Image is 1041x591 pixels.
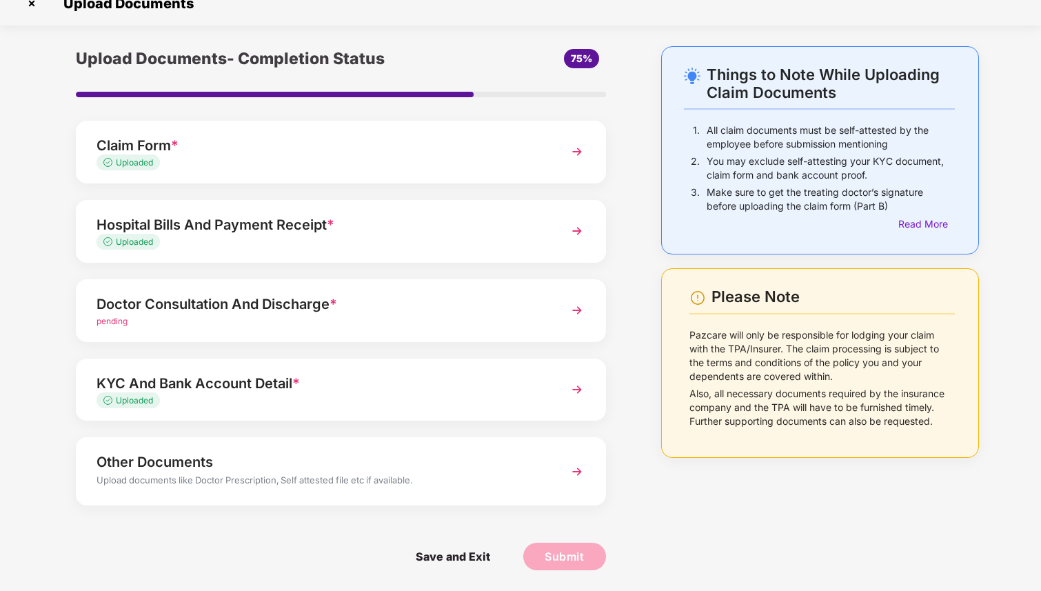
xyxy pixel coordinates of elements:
[565,219,589,243] img: svg+xml;base64,PHN2ZyBpZD0iTmV4dCIgeG1sbnM9Imh0dHA6Ly93d3cudzMub3JnLzIwMDAvc3ZnIiB3aWR0aD0iMzYiIG...
[707,66,955,101] div: Things to Note While Uploading Claim Documents
[565,459,589,484] img: svg+xml;base64,PHN2ZyBpZD0iTmV4dCIgeG1sbnM9Imh0dHA6Ly93d3cudzMub3JnLzIwMDAvc3ZnIiB3aWR0aD0iMzYiIG...
[689,387,955,428] p: Also, all necessary documents required by the insurance company and the TPA will have to be furni...
[97,316,128,326] span: pending
[689,290,706,306] img: svg+xml;base64,PHN2ZyBpZD0iV2FybmluZ18tXzI0eDI0IiBkYXRhLW5hbWU9Ildhcm5pbmcgLSAyNHgyNCIgeG1sbnM9Im...
[116,237,153,247] span: Uploaded
[97,451,545,473] div: Other Documents
[707,186,955,213] p: Make sure to get the treating doctor’s signature before uploading the claim form (Part B)
[116,157,153,168] span: Uploaded
[565,377,589,402] img: svg+xml;base64,PHN2ZyBpZD0iTmV4dCIgeG1sbnM9Imh0dHA6Ly93d3cudzMub3JnLzIwMDAvc3ZnIiB3aWR0aD0iMzYiIG...
[523,543,606,570] button: Submit
[97,372,545,394] div: KYC And Bank Account Detail
[689,328,955,383] p: Pazcare will only be responsible for lodging your claim with the TPA/Insurer. The claim processin...
[565,139,589,164] img: svg+xml;base64,PHN2ZyBpZD0iTmV4dCIgeG1sbnM9Imh0dHA6Ly93d3cudzMub3JnLzIwMDAvc3ZnIiB3aWR0aD0iMzYiIG...
[707,154,955,182] p: You may exclude self-attesting your KYC document, claim form and bank account proof.
[691,154,700,182] p: 2.
[97,293,545,315] div: Doctor Consultation And Discharge
[691,186,700,213] p: 3.
[103,158,116,167] img: svg+xml;base64,PHN2ZyB4bWxucz0iaHR0cDovL3d3dy53My5vcmcvMjAwMC9zdmciIHdpZHRoPSIxMy4zMzMiIGhlaWdodD...
[97,473,545,491] div: Upload documents like Doctor Prescription, Self attested file etc if available.
[97,134,545,157] div: Claim Form
[684,68,700,84] img: svg+xml;base64,PHN2ZyB4bWxucz0iaHR0cDovL3d3dy53My5vcmcvMjAwMC9zdmciIHdpZHRoPSIyNC4wOTMiIGhlaWdodD...
[402,543,504,570] span: Save and Exit
[103,396,116,405] img: svg+xml;base64,PHN2ZyB4bWxucz0iaHR0cDovL3d3dy53My5vcmcvMjAwMC9zdmciIHdpZHRoPSIxMy4zMzMiIGhlaWdodD...
[711,288,955,306] div: Please Note
[97,214,545,236] div: Hospital Bills And Payment Receipt
[116,395,153,405] span: Uploaded
[707,123,955,151] p: All claim documents must be self-attested by the employee before submission mentioning
[571,52,592,64] span: 75%
[693,123,700,151] p: 1.
[898,217,955,232] div: Read More
[76,46,429,71] div: Upload Documents- Completion Status
[103,237,116,246] img: svg+xml;base64,PHN2ZyB4bWxucz0iaHR0cDovL3d3dy53My5vcmcvMjAwMC9zdmciIHdpZHRoPSIxMy4zMzMiIGhlaWdodD...
[565,298,589,323] img: svg+xml;base64,PHN2ZyBpZD0iTmV4dCIgeG1sbnM9Imh0dHA6Ly93d3cudzMub3JnLzIwMDAvc3ZnIiB3aWR0aD0iMzYiIG...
